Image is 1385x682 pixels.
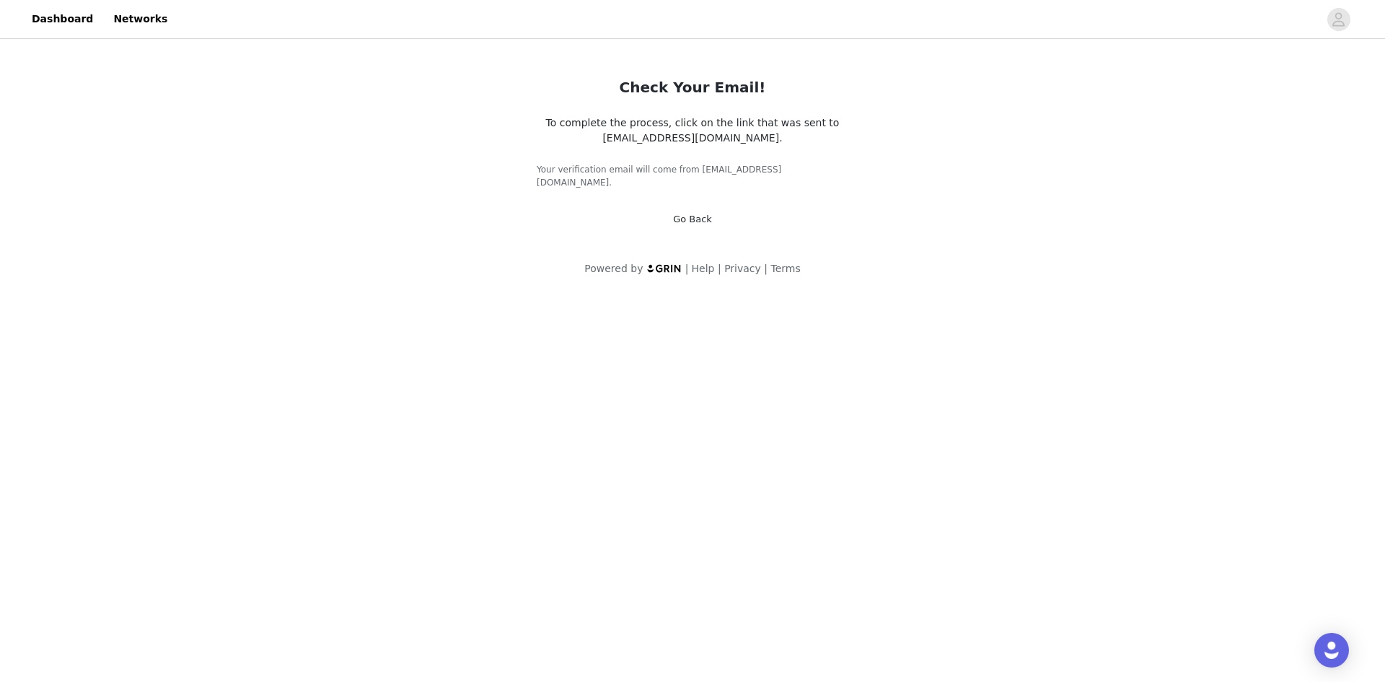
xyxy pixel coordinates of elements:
a: Dashboard [23,3,102,35]
a: Go Back [673,214,712,224]
span: | [685,263,689,274]
h2: Check Your Email! [620,76,766,98]
h5: Your verification email will come from [EMAIL_ADDRESS][DOMAIN_NAME]. [537,163,848,189]
span: Powered by [584,263,643,274]
span: To complete the process, click on the link that was sent to [EMAIL_ADDRESS][DOMAIN_NAME]. [546,117,840,144]
span: | [764,263,768,274]
a: Networks [105,3,176,35]
div: Open Intercom Messenger [1314,633,1349,668]
a: Privacy [724,263,761,274]
img: logo [646,263,682,273]
a: Help [692,263,715,274]
div: avatar [1332,8,1345,31]
a: Terms [770,263,800,274]
span: | [718,263,721,274]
